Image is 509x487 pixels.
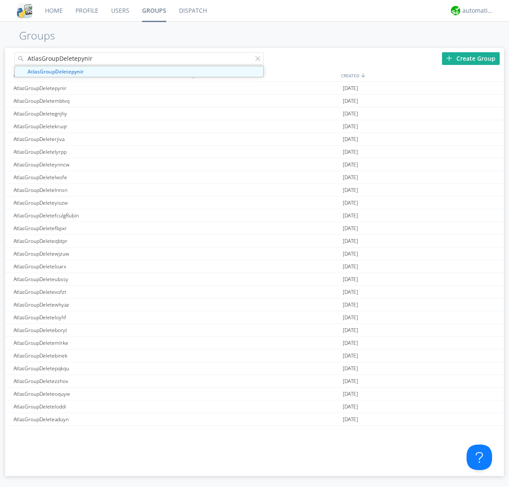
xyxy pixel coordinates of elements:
span: [DATE] [343,171,358,184]
a: AtlasGroupDeleteyiozw[DATE] [5,197,504,209]
a: AtlasGroupDeleteynncw[DATE] [5,158,504,171]
div: AtlasGroupDeleteloarx [11,260,175,273]
div: AtlasGroupDeletebinek [11,349,175,362]
a: AtlasGroupDeleteubssy[DATE] [5,273,504,286]
a: AtlasGroupDeletekruqr[DATE] [5,120,504,133]
span: [DATE] [343,260,358,273]
span: [DATE] [343,349,358,362]
div: AtlasGroupDeleteaduyn [11,413,175,425]
a: AtlasGroupDeletewjzuw[DATE] [5,248,504,260]
span: [DATE] [343,362,358,375]
span: [DATE] [343,146,358,158]
a: AtlasGroupDeleteqbtpr[DATE] [5,235,504,248]
div: AtlasGroupDeleteoquyw [11,388,175,400]
a: AtlasGroupDeletefbpxr[DATE] [5,222,504,235]
span: [DATE] [343,400,358,413]
a: AtlasGroupDeletefculgRubin[DATE] [5,209,504,222]
div: AtlasGroupDeletegnjhy [11,107,175,120]
a: AtlasGroupDeletezzhov[DATE] [5,375,504,388]
div: AtlasGroupDeletewjzuw [11,248,175,260]
div: AtlasGroupDeleteloyhf [11,311,175,324]
a: AtlasGroupDeletelwsfe[DATE] [5,171,504,184]
a: AtlasGroupDeletebinek[DATE] [5,349,504,362]
div: AtlasGroupDeleteloddi [11,400,175,413]
span: [DATE] [343,426,358,439]
div: AtlasGroupDeleteynncw [11,158,175,171]
span: [DATE] [343,235,358,248]
span: [DATE] [343,184,358,197]
a: AtlasGroupDeletepqkqu[DATE] [5,362,504,375]
span: [DATE] [343,222,358,235]
div: AtlasGroupDeleteyiozw [11,197,175,209]
span: [DATE] [343,107,358,120]
div: AtlasGroupDeletembtvq [11,95,175,107]
a: AtlasGroupDeletelnnsn[DATE] [5,184,504,197]
a: AtlasGroupDeleteaduyn[DATE] [5,413,504,426]
div: [PERSON_NAME] [11,426,175,438]
div: AtlasGroupDeletezzhov [11,375,175,387]
span: [DATE] [343,248,358,260]
span: [DATE] [343,413,358,426]
span: [DATE] [343,298,358,311]
a: AtlasGroupDeletemlrke[DATE] [5,337,504,349]
div: AtlasGroupDeletepqkqu [11,362,175,374]
div: AtlasGroupDeletewhyaz [11,298,175,311]
img: d2d01cd9b4174d08988066c6d424eccd [451,6,460,15]
span: [DATE] [343,95,358,107]
span: [DATE] [343,273,358,286]
span: [DATE] [343,337,358,349]
img: cddb5a64eb264b2086981ab96f4c1ba7 [17,3,32,18]
div: AtlasGroupDeletelwsfe [11,171,175,183]
div: AtlasGroupDeletefculgRubin [11,209,175,222]
a: AtlasGroupDeletegnjhy[DATE] [5,107,504,120]
input: Search groups [14,52,264,65]
a: [PERSON_NAME][DATE] [5,426,504,439]
span: [DATE] [343,324,358,337]
div: AtlasGroupDeletelnnsn [11,184,175,196]
div: AtlasGroupDeleteboryt [11,324,175,336]
div: AtlasGroupDeletemlrke [11,337,175,349]
div: AtlasGroupDeletekruqr [11,120,175,132]
iframe: Toggle Customer Support [467,445,492,470]
span: [DATE] [343,209,358,222]
img: plus.svg [446,55,452,61]
a: AtlasGroupDeletewhyaz[DATE] [5,298,504,311]
span: [DATE] [343,158,358,171]
span: [DATE] [343,286,358,298]
div: AtlasGroupDeletelyrpp [11,146,175,158]
span: [DATE] [343,120,358,133]
div: AtlasGroupDeleteqbtpr [11,235,175,247]
span: [DATE] [343,133,358,146]
span: [DATE] [343,311,358,324]
div: AtlasGroupDeleteubssy [11,273,175,285]
div: AtlasGroupDeletepynir [11,82,175,94]
a: AtlasGroupDeletembtvq[DATE] [5,95,504,107]
div: GROUPS [11,69,173,82]
span: [DATE] [343,388,358,400]
a: AtlasGroupDeleteloyhf[DATE] [5,311,504,324]
div: Create Group [442,52,500,65]
a: AtlasGroupDeleteoquyw[DATE] [5,388,504,400]
div: AtlasGroupDeletevofzt [11,286,175,298]
strong: AtlasGroupDeletepynir [28,68,84,75]
a: AtlasGroupDeletelyrpp[DATE] [5,146,504,158]
a: AtlasGroupDeleterjiva[DATE] [5,133,504,146]
div: automation+atlas [462,6,494,15]
a: AtlasGroupDeletevofzt[DATE] [5,286,504,298]
a: AtlasGroupDeleteloddi[DATE] [5,400,504,413]
span: [DATE] [343,82,358,95]
a: AtlasGroupDeletepynir[DATE] [5,82,504,95]
a: AtlasGroupDeleteloarx[DATE] [5,260,504,273]
span: [DATE] [343,375,358,388]
span: [DATE] [343,197,358,209]
a: AtlasGroupDeleteboryt[DATE] [5,324,504,337]
div: CREATED [339,69,504,82]
div: AtlasGroupDeletefbpxr [11,222,175,234]
div: AtlasGroupDeleterjiva [11,133,175,145]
